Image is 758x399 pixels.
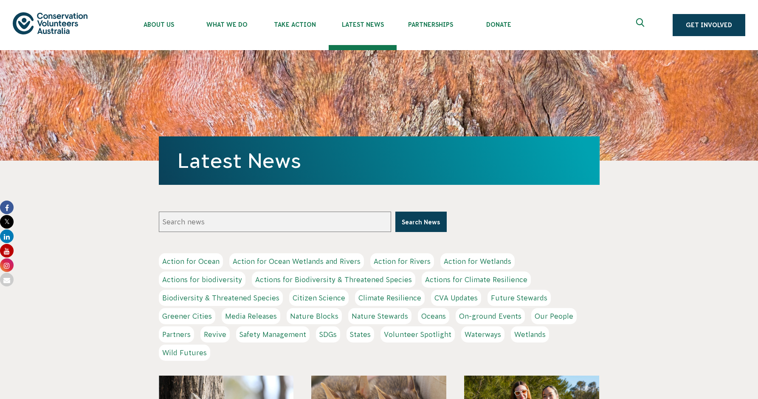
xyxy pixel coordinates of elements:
[397,21,465,28] span: Partnerships
[159,212,391,232] input: Search news
[159,326,194,342] a: Partners
[159,290,283,306] a: Biodiversity & Threatened Species
[456,308,525,324] a: On-ground Events
[370,253,434,269] a: Action for Rivers
[487,290,551,306] a: Future Stewards
[222,308,280,324] a: Media Releases
[465,21,533,28] span: Donate
[236,326,310,342] a: Safety Management
[13,12,87,34] img: logo.svg
[531,308,577,324] a: Our People
[125,21,193,28] span: About Us
[511,326,549,342] a: Wetlands
[329,21,397,28] span: Latest News
[631,15,651,35] button: Expand search box Close search box
[178,149,301,172] a: Latest News
[673,14,745,36] a: Get Involved
[252,272,415,288] a: Actions for Biodiversity & Threatened Species
[261,21,329,28] span: Take Action
[287,308,342,324] a: Nature Blocks
[229,253,364,269] a: Action for Ocean Wetlands and Rivers
[347,326,374,342] a: States
[289,290,349,306] a: Citizen Science
[193,21,261,28] span: What We Do
[159,345,210,361] a: Wild Futures
[316,326,340,342] a: SDGs
[395,212,447,232] button: Search News
[422,272,531,288] a: Actions for Climate Resilience
[461,326,504,342] a: Waterways
[431,290,481,306] a: CVA Updates
[159,272,245,288] a: Actions for biodiversity
[348,308,411,324] a: Nature Stewards
[380,326,455,342] a: Volunteer Spotlight
[355,290,425,306] a: Climate Resilience
[159,253,223,269] a: Action for Ocean
[636,18,647,32] span: Expand search box
[159,308,215,324] a: Greener Cities
[440,253,515,269] a: Action for Wetlands
[418,308,449,324] a: Oceans
[200,326,230,342] a: Revive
